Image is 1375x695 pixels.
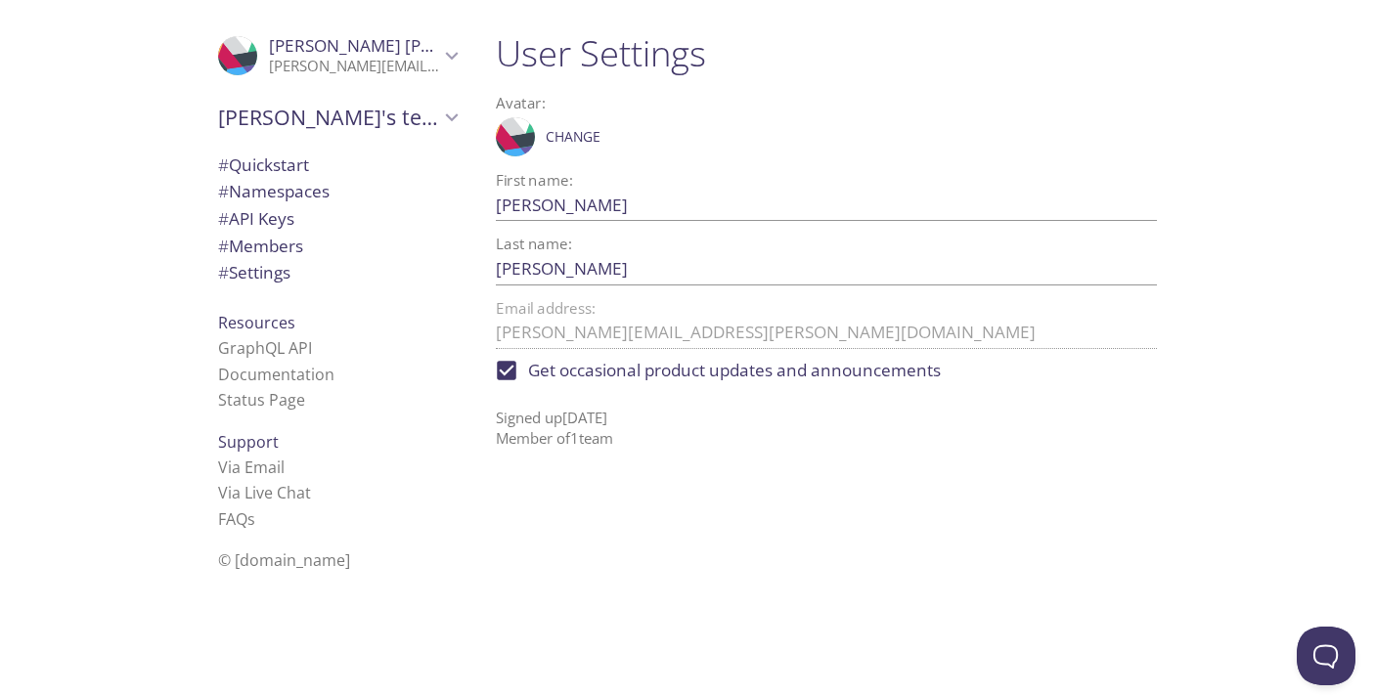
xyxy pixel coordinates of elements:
[218,337,312,359] a: GraphQL API
[218,549,350,571] span: © [DOMAIN_NAME]
[202,152,472,179] div: Quickstart
[218,207,229,230] span: #
[218,261,290,283] span: Settings
[202,259,472,286] div: Team Settings
[1297,627,1355,685] iframe: Help Scout Beacon - Open
[218,104,439,131] span: [PERSON_NAME]'s team
[269,34,537,57] span: [PERSON_NAME] [PERSON_NAME]
[496,301,1157,349] div: Contact us if you need to change your email
[202,92,472,143] div: Darshana's team
[218,235,229,257] span: #
[496,301,596,316] label: Email address:
[218,508,255,530] a: FAQ
[496,237,572,251] label: Last name:
[218,456,285,478] a: Via Email
[269,57,439,76] p: [PERSON_NAME][EMAIL_ADDRESS][PERSON_NAME][DOMAIN_NAME]
[496,392,1157,450] p: Signed up [DATE] Member of 1 team
[218,180,330,202] span: Namespaces
[218,431,279,453] span: Support
[218,180,229,202] span: #
[218,153,309,176] span: Quickstart
[546,125,600,149] span: Change
[541,121,605,152] button: Change
[202,178,472,205] div: Namespaces
[218,261,229,283] span: #
[247,508,255,530] span: s
[218,389,305,411] a: Status Page
[218,364,334,385] a: Documentation
[218,235,303,257] span: Members
[202,23,472,88] div: Darshana patel
[202,205,472,233] div: API Keys
[202,233,472,260] div: Members
[218,153,229,176] span: #
[218,312,295,333] span: Resources
[496,173,573,188] label: First name:
[496,31,1157,75] h1: User Settings
[528,358,941,383] span: Get occasional product updates and announcements
[218,207,294,230] span: API Keys
[218,482,311,503] a: Via Live Chat
[496,96,1078,110] label: Avatar:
